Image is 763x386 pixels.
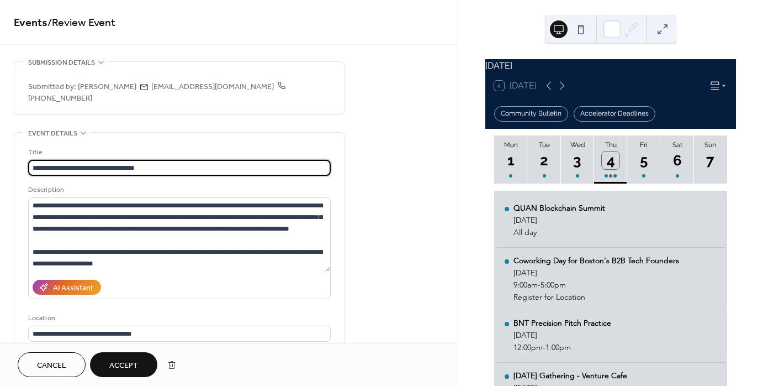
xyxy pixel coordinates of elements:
[564,141,591,149] div: Wed
[502,152,520,170] div: 1
[513,342,543,352] span: 12:00pm
[538,280,541,290] span: -
[109,360,138,372] span: Accept
[574,106,655,122] div: Accelerator Deadlines
[47,12,115,34] span: / Review Event
[660,135,693,184] button: Sat6
[28,128,77,139] span: Event details
[513,227,605,237] div: All day
[513,292,679,302] div: Register for Location
[497,141,524,149] div: Mon
[635,152,653,170] div: 5
[535,152,553,170] div: 2
[594,135,627,184] button: Thu4
[513,280,538,290] span: 9:00am
[602,152,620,170] div: 4
[28,57,95,69] span: Submission details
[513,215,605,225] div: [DATE]
[28,312,328,324] div: Location
[541,280,566,290] span: 5:00pm
[485,59,736,72] div: [DATE]
[513,371,627,380] div: [DATE] Gathering - Venture Cafe
[531,141,557,149] div: Tue
[513,268,679,278] div: [DATE]
[53,283,93,294] div: AI Assistant
[697,141,724,149] div: Sun
[513,318,611,328] div: BNT Precision Pitch Practice
[694,135,727,184] button: Sun7
[28,80,286,106] span: [PHONE_NUMBER]
[33,280,101,295] button: AI Assistant
[668,152,686,170] div: 6
[545,342,571,352] span: 1:00pm
[561,135,594,184] button: Wed3
[28,81,331,105] span: Submitted by: [PERSON_NAME] [EMAIL_ADDRESS][DOMAIN_NAME]
[18,352,86,377] button: Cancel
[90,352,157,377] button: Accept
[702,152,720,170] div: 7
[597,141,624,149] div: Thu
[664,141,690,149] div: Sat
[513,330,611,340] div: [DATE]
[513,203,605,213] div: QUAN Blockchain Summit
[630,141,657,149] div: Fri
[14,12,47,34] a: Events
[543,342,545,352] span: -
[37,360,66,372] span: Cancel
[513,255,679,265] div: Coworking Day for Boston's B2B Tech Founders
[527,135,560,184] button: Tue2
[28,147,328,158] div: Title
[28,184,328,196] div: Description
[569,152,587,170] div: 3
[494,135,527,184] button: Mon1
[627,135,660,184] button: Fri5
[494,106,568,122] div: Community Bulletin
